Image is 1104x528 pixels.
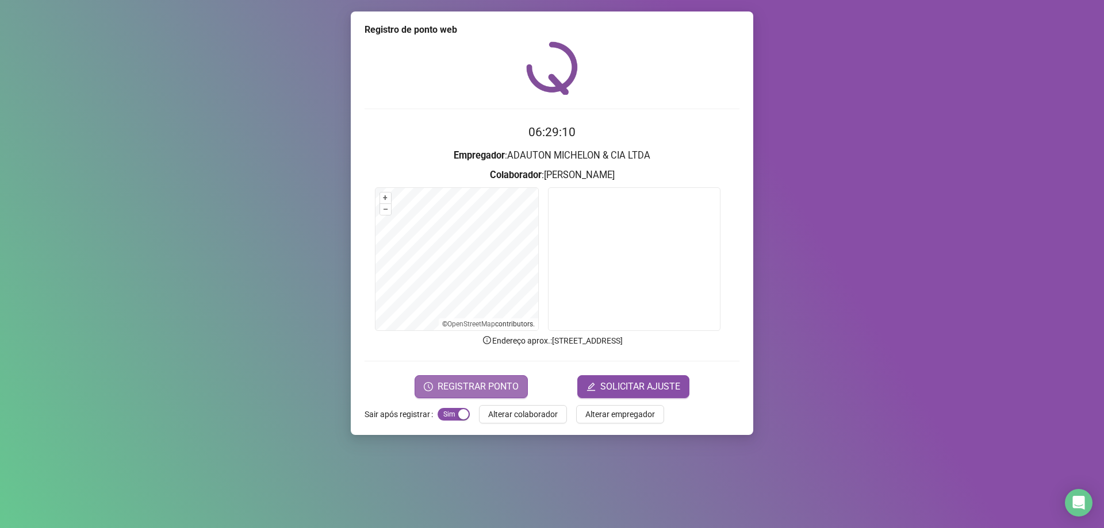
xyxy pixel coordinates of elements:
[415,375,528,398] button: REGISTRAR PONTO
[365,405,438,423] label: Sair após registrar
[585,408,655,421] span: Alterar empregador
[577,375,689,398] button: editSOLICITAR AJUSTE
[442,320,535,328] li: © contributors.
[586,382,596,391] span: edit
[482,335,492,345] span: info-circle
[490,169,542,180] strong: Colaborador
[365,334,739,347] p: Endereço aprox. : [STREET_ADDRESS]
[1065,489,1092,517] div: Open Intercom Messenger
[526,41,578,95] img: QRPoint
[576,405,664,423] button: Alterar empregador
[380,204,391,215] button: –
[365,168,739,183] h3: : [PERSON_NAME]
[528,125,576,139] time: 06:29:10
[365,23,739,37] div: Registro de ponto web
[600,380,680,394] span: SOLICITAR AJUSTE
[424,382,433,391] span: clock-circle
[479,405,567,423] button: Alterar colaborador
[454,150,505,161] strong: Empregador
[447,320,495,328] a: OpenStreetMap
[438,380,519,394] span: REGISTRAR PONTO
[488,408,558,421] span: Alterar colaborador
[380,192,391,203] button: +
[365,148,739,163] h3: : ADAUTON MICHELON & CIA LTDA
